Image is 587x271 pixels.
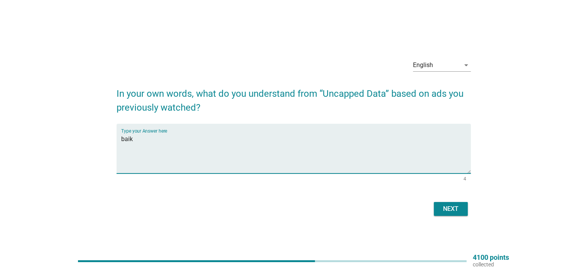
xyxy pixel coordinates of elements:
[473,261,509,268] p: collected
[462,61,471,70] i: arrow_drop_down
[117,79,471,114] h2: In your own words, what do you understand from “Uncapped Data” based on ads you previously watched?
[413,62,433,69] div: English
[440,204,462,214] div: Next
[434,202,468,216] button: Next
[473,254,509,261] p: 4100 points
[121,133,471,173] textarea: Type your Answer here
[464,177,466,181] div: 4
